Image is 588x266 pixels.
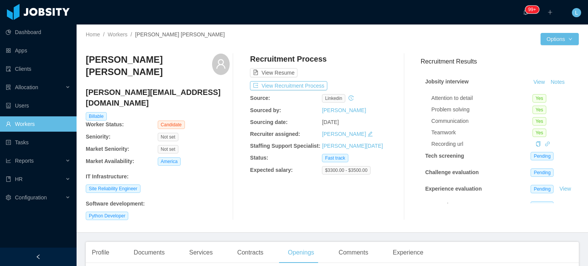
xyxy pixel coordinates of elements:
i: icon: plus [547,10,553,15]
span: Yes [532,117,546,126]
button: Optionsicon: down [541,33,579,45]
b: Seniority: [86,134,111,140]
i: icon: line-chart [6,158,11,163]
a: Workers [108,31,127,38]
span: L [575,8,578,17]
a: View [557,186,573,192]
div: Documents [127,242,171,263]
span: Pending [531,201,554,210]
span: Yes [532,94,546,103]
h3: Recruitment Results [421,57,579,66]
b: Worker Status: [86,121,124,127]
b: Software development : [86,201,145,207]
span: Pending [531,152,554,160]
span: Reports [15,158,34,164]
span: / [131,31,132,38]
b: IT Infrastructure : [86,173,129,180]
div: Services [183,242,219,263]
strong: Experience evaluation [425,186,482,192]
div: Profile [86,242,115,263]
b: Expected salary: [250,167,292,173]
h4: [PERSON_NAME][EMAIL_ADDRESS][DOMAIN_NAME] [86,87,230,108]
i: icon: user [216,59,226,69]
span: Not set [158,145,178,153]
strong: Challenge evaluation [425,169,479,175]
i: icon: book [6,176,11,182]
a: icon: profileTasks [6,135,70,150]
a: icon: link [545,141,550,147]
span: America [158,157,181,166]
sup: 1917 [525,6,539,13]
span: [DATE] [322,119,339,125]
span: Candidate [158,121,185,129]
a: icon: exportView Recruitment Process [250,83,327,89]
div: Problem solving [431,106,532,114]
span: Site Reliability Engineer [86,184,140,193]
button: icon: file-textView Resume [250,68,297,77]
span: linkedin [322,94,345,103]
b: Status: [250,155,268,161]
a: icon: userWorkers [6,116,70,132]
strong: Tech screening [425,153,464,159]
i: icon: history [348,95,354,101]
span: Allocation [15,84,38,90]
a: icon: file-textView Resume [250,70,297,76]
div: Contracts [231,242,269,263]
span: Pending [531,168,554,177]
span: Yes [532,129,546,137]
b: Staffing Support Specialist: [250,143,320,149]
h3: [PERSON_NAME] [PERSON_NAME] [86,54,212,78]
span: $3300.00 - $3500.00 [322,166,371,175]
span: Not set [158,133,178,141]
a: icon: pie-chartDashboard [6,24,70,40]
span: Configuration [15,194,47,201]
a: [PERSON_NAME] [322,131,366,137]
i: icon: edit [367,131,373,137]
b: Market Availability: [86,158,134,164]
i: icon: setting [6,195,11,200]
div: Comments [333,242,374,263]
i: icon: bell [523,10,528,15]
b: Sourced by: [250,107,281,113]
b: Recruiter assigned: [250,131,300,137]
span: HR [15,176,23,182]
div: Recording url [431,140,532,148]
a: icon: appstoreApps [6,43,70,58]
strong: Approval [425,202,449,208]
div: Communication [431,117,532,125]
span: Billable [86,112,107,121]
a: [PERSON_NAME] [322,107,366,113]
a: View [531,79,547,85]
button: Notes [547,78,568,87]
i: icon: solution [6,85,11,90]
b: Sourcing date: [250,119,287,125]
div: Openings [282,242,320,263]
button: icon: exportView Recruitment Process [250,81,327,90]
span: / [103,31,105,38]
a: Home [86,31,100,38]
strong: Jobsity interview [425,78,469,85]
span: Pending [531,185,554,193]
div: Experience [387,242,430,263]
span: [PERSON_NAME] [PERSON_NAME] [135,31,225,38]
a: icon: auditClients [6,61,70,77]
a: icon: robotUsers [6,98,70,113]
div: Copy [536,140,541,148]
a: [PERSON_NAME][DATE] [322,143,383,149]
div: Teamwork [431,129,532,137]
div: Attention to detail [431,94,532,102]
span: Yes [532,106,546,114]
span: Fast track [322,154,348,162]
b: Market Seniority: [86,146,129,152]
i: icon: copy [536,141,541,147]
span: Python Developer [86,212,128,220]
b: Source: [250,95,270,101]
